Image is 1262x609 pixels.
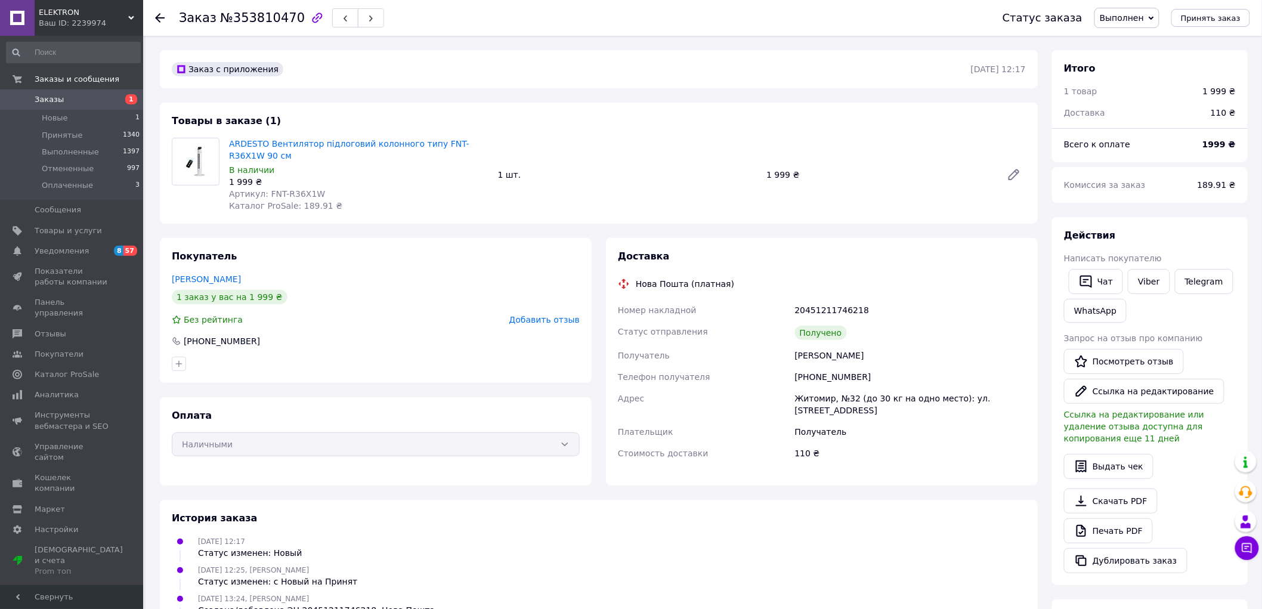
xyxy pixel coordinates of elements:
a: Редактировать [1002,163,1026,187]
span: Оплата [172,410,212,421]
a: Посмотреть отзыв [1064,349,1184,374]
a: Viber [1128,269,1170,294]
span: Плательщик [618,427,673,437]
span: Добавить отзыв [509,315,580,324]
span: 57 [123,246,137,256]
div: Нова Пошта (платная) [633,278,737,290]
div: 20451211746218 [793,299,1028,321]
div: 1 999 ₴ [762,166,997,183]
span: Итого [1064,63,1096,74]
span: Кошелек компании [35,472,110,494]
span: История заказа [172,512,258,524]
span: Телефон получателя [618,372,710,382]
span: Панель управления [35,297,110,319]
span: №353810470 [220,11,305,25]
span: 1 [135,113,140,123]
span: Написать покупателю [1064,254,1162,263]
time: [DATE] 12:17 [971,64,1026,74]
span: Доставка [1064,108,1105,118]
span: Сообщения [35,205,81,215]
div: Получено [795,326,847,340]
span: Адрес [618,394,644,403]
span: Каталог ProSale: 189.91 ₴ [229,201,342,211]
span: Аналитика [35,389,79,400]
a: Telegram [1175,269,1233,294]
div: [PHONE_NUMBER] [183,335,261,347]
span: Заказ [179,11,216,25]
span: 997 [127,163,140,174]
div: Получатель [793,421,1028,443]
b: 1999 ₴ [1202,140,1236,149]
span: Комиссия за заказ [1064,180,1146,190]
span: Принять заказ [1181,14,1241,23]
span: Статус отправления [618,327,708,336]
a: ARDESTO Вентилятор підлоговий колонного типу FNT-R36X1W 90 см [229,139,469,160]
img: ARDESTO Вентилятор підлоговий колонного типу FNT-R36X1W 90 см [172,146,219,177]
span: 1397 [123,147,140,157]
a: Скачать PDF [1064,489,1158,514]
span: Выполненные [42,147,99,157]
button: Дублировать заказ [1064,548,1187,573]
span: Отмененные [42,163,94,174]
span: 189.91 ₴ [1198,180,1236,190]
button: Выдать чек [1064,454,1153,479]
span: Заказы и сообщения [35,74,119,85]
a: Печать PDF [1064,518,1153,543]
span: Артикул: FNT-R36X1W [229,189,325,199]
span: В наличии [229,165,274,175]
span: [DATE] 13:24, [PERSON_NAME] [198,595,309,603]
span: Без рейтинга [184,315,243,324]
span: Принятые [42,130,83,141]
span: Показатели работы компании [35,266,110,288]
button: Принять заказ [1171,9,1250,27]
button: Чат с покупателем [1235,536,1259,560]
span: ELEKTRON [39,7,128,18]
div: Статус изменен: с Новый на Принят [198,576,357,588]
span: Номер накладной [618,305,697,315]
div: Статус заказа [1003,12,1082,24]
div: Ваш ID: 2239974 [39,18,143,29]
span: [DATE] 12:25, [PERSON_NAME] [198,566,309,574]
span: Ссылка на редактирование или удаление отзыва доступна для копирования еще 11 дней [1064,410,1204,443]
span: 3 [135,180,140,191]
span: Всего к оплате [1064,140,1130,149]
a: WhatsApp [1064,299,1127,323]
span: 1340 [123,130,140,141]
span: 1 товар [1064,86,1097,96]
span: [DEMOGRAPHIC_DATA] и счета [35,545,123,577]
input: Поиск [6,42,141,63]
div: 1 999 ₴ [1203,85,1236,97]
div: 1 шт. [493,166,762,183]
span: [DATE] 12:17 [198,537,245,546]
span: Действия [1064,230,1116,241]
div: Заказ с приложения [172,62,283,76]
div: Prom топ [35,566,123,577]
span: Оплаченные [42,180,93,191]
span: Товары в заказе (1) [172,115,281,126]
div: Житомир, №32 (до 30 кг на одно место): ул. [STREET_ADDRESS] [793,388,1028,421]
button: Ссылка на редактирование [1064,379,1224,404]
span: 1 [125,94,137,104]
span: Маркет [35,504,65,515]
span: Покупатель [172,251,237,262]
span: Товары и услуги [35,225,102,236]
span: Управление сайтом [35,441,110,463]
div: Вернуться назад [155,12,165,24]
span: Инструменты вебмастера и SEO [35,410,110,431]
span: Уведомления [35,246,89,256]
span: Доставка [618,251,670,262]
button: Чат [1069,269,1123,294]
span: Заказы [35,94,64,105]
span: Покупатели [35,349,83,360]
div: 1 заказ у вас на 1 999 ₴ [172,290,287,304]
div: 1 999 ₴ [229,176,488,188]
a: [PERSON_NAME] [172,274,241,284]
span: Выполнен [1100,13,1144,23]
span: Настройки [35,524,78,535]
span: Каталог ProSale [35,369,99,380]
span: 8 [114,246,123,256]
span: Стоимость доставки [618,449,709,458]
div: 110 ₴ [793,443,1028,464]
div: [PERSON_NAME] [793,345,1028,366]
span: Получатель [618,351,670,360]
